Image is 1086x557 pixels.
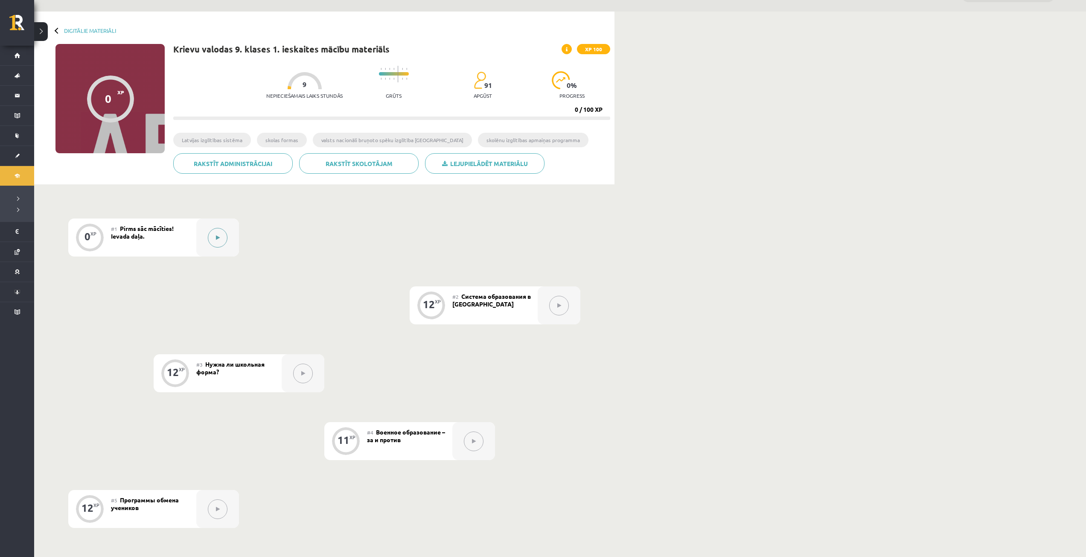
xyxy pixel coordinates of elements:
div: XP [93,503,99,507]
div: XP [90,231,96,236]
span: #1 [111,225,117,232]
span: #3 [196,361,203,368]
img: icon-short-line-57e1e144782c952c97e751825c79c345078a6d821885a25fce030b3d8c18986b.svg [406,78,407,80]
img: icon-progress-161ccf0a02000e728c5f80fcf4c31c7af3da0e1684b2b1d7c360e028c24a22f1.svg [552,71,570,89]
img: icon-short-line-57e1e144782c952c97e751825c79c345078a6d821885a25fce030b3d8c18986b.svg [389,78,390,80]
span: Нужна ли школьная форма? [196,360,265,376]
span: Pirms sāc mācīties! Ievada daļa. [111,225,174,240]
div: 12 [423,300,435,308]
img: icon-short-line-57e1e144782c952c97e751825c79c345078a6d821885a25fce030b3d8c18986b.svg [393,68,394,70]
img: icon-short-line-57e1e144782c952c97e751825c79c345078a6d821885a25fce030b3d8c18986b.svg [385,78,386,80]
a: Lejupielādēt materiālu [425,153,544,174]
p: apgūst [474,93,492,99]
span: XP 100 [577,44,610,54]
img: icon-short-line-57e1e144782c952c97e751825c79c345078a6d821885a25fce030b3d8c18986b.svg [402,68,403,70]
span: XP [117,89,124,95]
img: icon-short-line-57e1e144782c952c97e751825c79c345078a6d821885a25fce030b3d8c18986b.svg [389,68,390,70]
div: 11 [338,436,349,444]
span: 9 [303,81,306,88]
div: 0 [84,233,90,240]
div: 12 [167,368,179,376]
h1: Krievu valodas 9. klases 1. ieskaites mācību materiāls [173,44,390,54]
img: icon-long-line-d9ea69661e0d244f92f715978eff75569469978d946b2353a9bb055b3ed8787d.svg [398,66,399,82]
span: 0 % [567,82,577,89]
img: icon-short-line-57e1e144782c952c97e751825c79c345078a6d821885a25fce030b3d8c18986b.svg [385,68,386,70]
img: icon-short-line-57e1e144782c952c97e751825c79c345078a6d821885a25fce030b3d8c18986b.svg [402,78,403,80]
span: 91 [484,82,492,89]
a: Rīgas 1. Tālmācības vidusskola [9,15,34,36]
div: XP [349,435,355,440]
img: icon-short-line-57e1e144782c952c97e751825c79c345078a6d821885a25fce030b3d8c18986b.svg [381,78,381,80]
div: 0 [105,92,111,105]
li: valsts nacionāli bruņoto spēku izglītība [GEOGRAPHIC_DATA] [313,133,472,147]
a: Rakstīt administrācijai [173,153,293,174]
span: Программы обмена учеников [111,496,179,511]
img: icon-short-line-57e1e144782c952c97e751825c79c345078a6d821885a25fce030b3d8c18986b.svg [393,78,394,80]
a: Digitālie materiāli [64,27,116,34]
img: icon-short-line-57e1e144782c952c97e751825c79c345078a6d821885a25fce030b3d8c18986b.svg [406,68,407,70]
img: icon-short-line-57e1e144782c952c97e751825c79c345078a6d821885a25fce030b3d8c18986b.svg [381,68,381,70]
div: XP [435,299,441,304]
li: skolēnu izglītības apmaiņas programma [478,133,588,147]
p: Nepieciešamais laiks stundās [266,93,343,99]
li: Latvijas izglītības sistēma [173,133,251,147]
span: #5 [111,497,117,504]
div: XP [179,367,185,372]
p: Grūts [386,93,402,99]
img: students-c634bb4e5e11cddfef0936a35e636f08e4e9abd3cc4e673bd6f9a4125e45ecb1.svg [474,71,486,89]
span: Система образования в [GEOGRAPHIC_DATA] [452,292,531,308]
div: 12 [82,504,93,512]
p: progress [559,93,585,99]
span: #2 [452,293,459,300]
span: Военное образование – за и против [367,428,445,443]
li: skolas formas [257,133,307,147]
a: Rakstīt skolotājam [299,153,419,174]
span: #4 [367,429,373,436]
